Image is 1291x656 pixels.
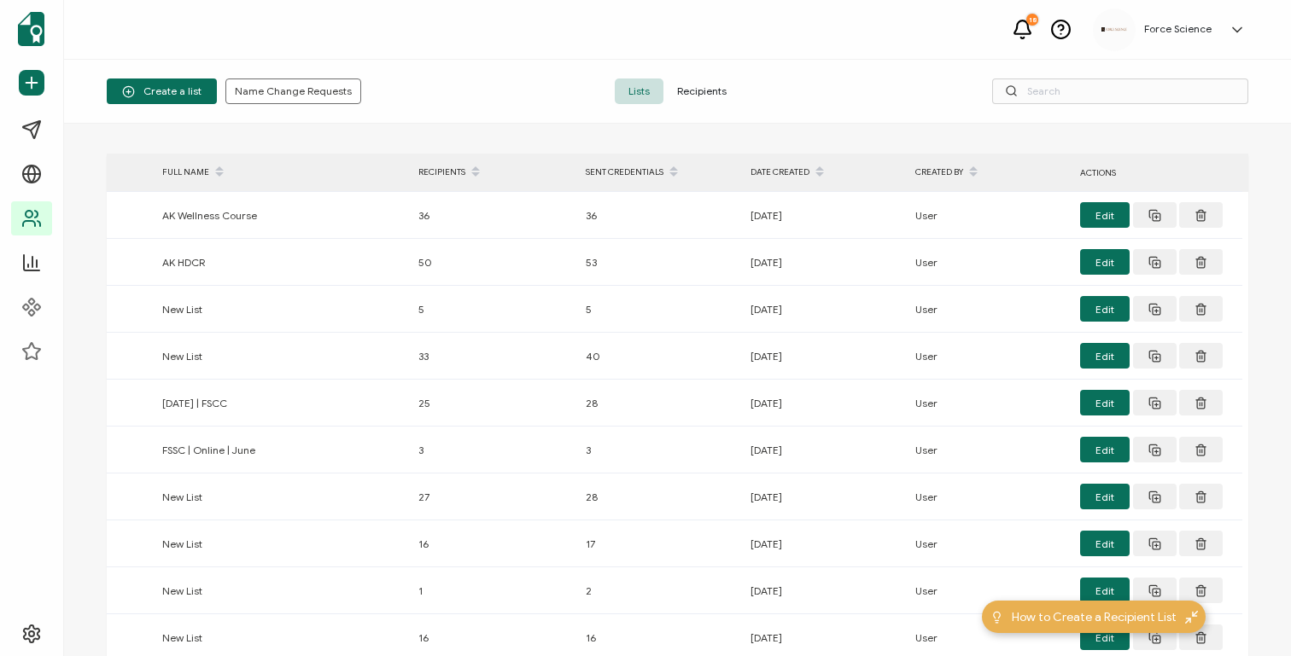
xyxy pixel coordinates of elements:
[742,534,907,554] div: [DATE]
[577,393,742,413] div: 28
[615,78,663,104] span: Lists
[577,628,742,647] div: 16
[907,346,1072,366] div: User
[742,628,907,647] div: [DATE]
[154,158,410,187] div: FULL NAME
[742,581,907,601] div: [DATE]
[1072,163,1242,183] div: ACTIONS
[1080,484,1130,509] button: Edit
[154,253,410,272] div: AK HDCR
[410,440,577,460] div: 3
[410,346,577,366] div: 33
[1080,202,1130,228] button: Edit
[742,440,907,460] div: [DATE]
[907,299,1072,319] div: User
[154,628,410,647] div: New List
[577,581,742,601] div: 2
[742,158,907,187] div: DATE CREATED
[907,206,1072,225] div: User
[742,487,907,507] div: [DATE]
[907,253,1072,272] div: User
[907,628,1072,647] div: User
[577,206,742,225] div: 36
[410,206,577,225] div: 36
[1080,531,1130,556] button: Edit
[225,78,361,104] button: Name Change Requests
[107,78,217,104] button: Create a list
[742,253,907,272] div: [DATE]
[742,206,907,225] div: [DATE]
[907,487,1072,507] div: User
[1080,343,1130,369] button: Edit
[1080,578,1130,603] button: Edit
[410,299,577,319] div: 5
[907,393,1072,413] div: User
[1101,27,1127,32] img: d96c2383-09d7-413e-afb5-8f6c84c8c5d6.png
[154,393,410,413] div: [DATE] | FSCC
[577,534,742,554] div: 17
[122,85,202,98] span: Create a list
[410,534,577,554] div: 16
[410,158,577,187] div: RECIPIENTS
[410,393,577,413] div: 25
[577,299,742,319] div: 5
[410,487,577,507] div: 27
[154,346,410,366] div: New List
[410,628,577,647] div: 16
[154,299,410,319] div: New List
[907,534,1072,554] div: User
[235,86,352,96] span: Name Change Requests
[1080,249,1130,275] button: Edit
[154,487,410,507] div: New List
[907,440,1072,460] div: User
[742,299,907,319] div: [DATE]
[742,346,907,366] div: [DATE]
[907,158,1072,187] div: CREATED BY
[154,440,410,460] div: FSSC | Online | June
[577,253,742,272] div: 53
[1080,437,1130,462] button: Edit
[410,581,577,601] div: 1
[663,78,740,104] span: Recipients
[577,440,742,460] div: 3
[410,253,577,272] div: 50
[1144,23,1212,35] h5: Force Science
[907,581,1072,601] div: User
[154,534,410,554] div: New List
[1012,608,1177,626] span: How to Create a Recipient List
[742,393,907,413] div: [DATE]
[577,158,742,187] div: SENT CREDENTIALS
[1080,624,1130,650] button: Edit
[154,581,410,601] div: New List
[992,78,1248,104] input: Search
[154,206,410,225] div: AK Wellness Course
[1026,14,1038,26] div: 18
[577,346,742,366] div: 40
[1080,296,1130,322] button: Edit
[18,12,44,46] img: sertifier-logomark-colored.svg
[1080,390,1130,415] button: Edit
[1185,611,1198,624] img: minimize-icon.svg
[577,487,742,507] div: 28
